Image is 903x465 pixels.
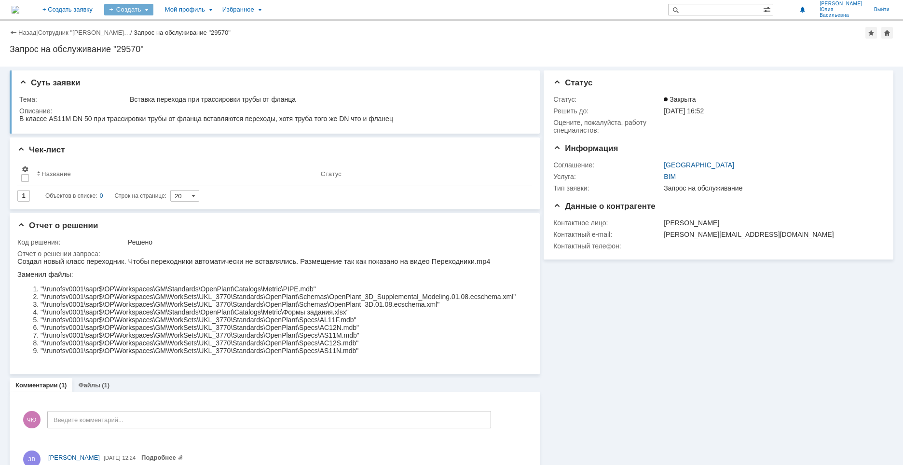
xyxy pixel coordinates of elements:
[23,35,473,43] li: "\\runofsv0001\sapr$\OP\Workspaces\GM\Standards\OpenPlant\Catalogs\Metric\PIPE.mdb"
[104,4,153,15] div: Создать
[19,107,527,115] div: Описание:
[23,411,41,428] span: ЧЮ
[23,97,473,105] li: "\\runofsv0001\sapr$\OP\Workspaces\GM\WorkSets\UKL_3770\Standards\OpenPlant\Specs\AC12S.mdb"
[23,74,498,82] li: "\\runofsv0001\sapr$\OP\Workspaces\GM\WorkSets\UKL_3770\Standards\OpenPlant\Specs\AS11M.mdb"
[104,455,121,461] span: [DATE]
[141,454,183,461] a: Прикреплены файлы: Переходники.mp4
[19,78,80,87] span: Суть заявки
[18,29,36,36] a: Назад
[664,173,676,180] a: BIM
[23,58,473,66] li: "\\runofsv0001\sapr$\OP\Workspaces\GM\WorkSets\UKL_3770\Standards\OpenPlant\Schemas\OpenPlant_3D....
[59,382,67,389] div: (1)
[38,29,134,36] div: /
[23,51,498,58] li: "\\runofsv0001\sapr$\OP\Workspaces\GM\Standards\OpenPlant\Catalogs\Metric\Формы задания.xlsx"
[23,43,498,51] li: "\\runofsv0001\sapr$\OP\Workspaces\GM\WorkSets\UKL_3770\Standards\OpenPlant\Schemas\OpenPlant_3D....
[553,96,662,103] div: Статус:
[41,170,71,178] div: Название
[23,82,498,89] li: "\\runofsv0001\sapr$\OP\Workspaces\GM\WorkSets\UKL_3770\Standards\OpenPlant\Specs\AC12S.mdb"
[21,165,29,173] span: Настройки
[23,89,473,97] li: "\\runofsv0001\sapr$\OP\Workspaces\GM\WorkSets\UKL_3770\Standards\OpenPlant\Specs\AS11M.mdb"
[17,250,527,258] div: Отчет о решении запроса:
[130,96,525,103] div: Вставка перехода при трассировки трубы от фланца
[664,161,734,169] a: [GEOGRAPHIC_DATA]
[12,6,19,14] a: Перейти на домашнюю страницу
[664,184,878,192] div: Запрос на обслуживание
[664,96,696,103] span: Закрыта
[820,7,862,13] span: Юлия
[10,44,893,54] div: Запрос на обслуживание "29570"
[48,454,100,461] span: [PERSON_NAME]
[820,1,862,7] span: [PERSON_NAME]
[17,221,98,230] span: Отчет о решении
[820,13,862,18] span: Васильевна
[553,219,662,227] div: Контактное лицо:
[23,58,498,66] li: "\\runofsv0001\sapr$\OP\Workspaces\GM\WorkSets\UKL_3770\Standards\OpenPlant\Specs\AL11F.mdb"
[553,202,656,211] span: Данные о контрагенте
[664,107,704,115] span: [DATE] 16:52
[664,219,878,227] div: [PERSON_NAME]
[36,28,38,36] div: |
[17,238,126,246] div: Код решения:
[33,162,317,186] th: Название
[317,162,524,186] th: Статус
[23,66,473,74] li: "\\runofsv0001\sapr$\OP\Workspaces\GM\Standards\OpenPlant\Catalogs\Metric\Формы задания.xlsx"
[23,27,498,35] li: "\\runofsv0001\sapr$\OP\Workspaces\GM\Standards\OpenPlant\Catalogs\Metric\PIPE.mdb"
[23,74,473,82] li: "\\runofsv0001\sapr$\OP\Workspaces\GM\WorkSets\UKL_3770\Standards\OpenPlant\Specs\AL11F.mdb"
[128,238,525,246] div: Решено
[102,382,109,389] div: (1)
[123,455,136,461] span: 12:24
[45,190,166,202] i: Строк на странице:
[23,43,473,58] li: "\\runofsv0001\sapr$\OP\Workspaces\GM\WorkSets\UKL_3770\Standards\OpenPlant\Schemas\OpenPlant_3D_...
[553,119,662,134] div: Oцените, пожалуйста, работу специалистов:
[23,82,473,89] li: "\\runofsv0001\sapr$\OP\Workspaces\GM\WorkSets\UKL_3770\Standards\OpenPlant\Specs\AC12N.mdb"
[45,192,97,199] span: Объектов в списке:
[17,145,65,154] span: Чек-лист
[15,382,58,389] a: Комментарии
[12,6,19,14] img: logo
[664,231,878,238] div: [PERSON_NAME][EMAIL_ADDRESS][DOMAIN_NAME]
[23,89,498,97] li: "\\runofsv0001\sapr$\OP\Workspaces\GM\WorkSets\UKL_3770\Standards\OpenPlant\Specs\AS11N.mdb"
[23,105,473,112] li: "\\runofsv0001\sapr$\OP\Workspaces\GM\WorkSets\UKL_3770\Standards\OpenPlant\Specs\AS11N.mdb"
[763,4,773,14] span: Расширенный поиск
[23,66,498,74] li: "\\runofsv0001\sapr$\OP\Workspaces\GM\WorkSets\UKL_3770\Standards\OpenPlant\Specs\AC12N.mdb"
[23,35,498,43] li: "\\runofsv0001\sapr$\OP\Workspaces\GM\WorkSets\UKL_3770\Standards\OpenPlant\Schemas\OpenPlant_3D_...
[881,27,893,39] div: Сделать домашней страницей
[100,190,103,202] div: 0
[553,231,662,238] div: Контактный e-mail:
[19,96,128,103] div: Тема:
[553,107,662,115] div: Решить до:
[78,382,100,389] a: Файлы
[134,29,231,36] div: Запрос на обслуживание "29570"
[553,144,618,153] span: Информация
[865,27,877,39] div: Добавить в избранное
[553,184,662,192] div: Тип заявки:
[321,170,342,178] div: Статус
[553,173,662,180] div: Услуга:
[553,161,662,169] div: Соглашение:
[553,78,592,87] span: Статус
[553,242,662,250] div: Контактный телефон:
[48,453,100,463] a: [PERSON_NAME]
[38,29,130,36] a: Сотрудник "[PERSON_NAME]…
